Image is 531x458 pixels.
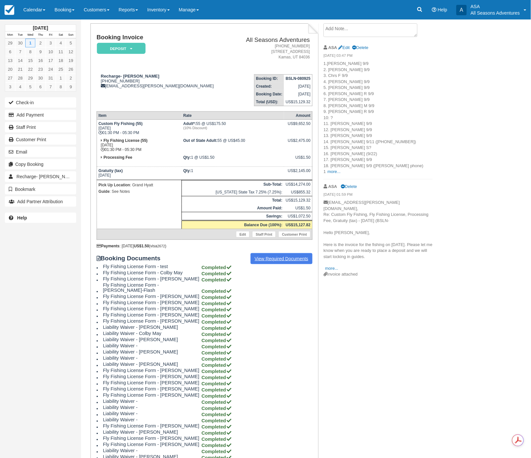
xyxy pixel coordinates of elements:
[25,31,35,39] th: Wed
[46,82,56,91] a: 7
[5,171,76,182] a: Recharge- [PERSON_NAME]
[432,7,436,12] i: Help
[56,31,66,39] th: Sat
[182,167,284,180] td: 1
[5,122,76,132] a: Staff Print
[235,43,310,60] address: [PHONE_NUMBER] [STREET_ADDRESS] Kamas, UT 84036
[66,56,76,65] a: 19
[15,56,25,65] a: 14
[202,369,232,374] strong: Completed
[254,98,284,106] th: Total (USD):
[17,174,76,179] span: Recharge- [PERSON_NAME]
[103,436,200,441] span: Fly Fishing License Form - [PERSON_NAME]
[5,5,14,15] img: checkfront-main-nav-mini-logo.png
[352,45,368,50] a: Delete
[252,231,276,238] a: Staff Print
[103,155,132,160] strong: Processing Fee
[46,56,56,65] a: 17
[97,34,232,41] h1: Booking Invoice
[438,7,447,12] span: Help
[286,121,311,131] div: US$9,652.50
[99,182,180,188] p: : Grand Hyatt
[202,406,232,411] strong: Completed
[103,374,200,379] span: Fly Fishing License Form - [PERSON_NAME]
[46,65,56,74] a: 24
[202,338,232,343] strong: Completed
[99,168,123,173] strong: Gratuity (tax)
[46,74,56,82] a: 31
[286,223,311,227] strong: US$15,127.82
[328,184,337,189] strong: ASA
[56,47,66,56] a: 11
[202,301,232,306] strong: Completed
[33,25,48,31] strong: [DATE]
[103,306,200,312] span: Fly Fishing License Form - [PERSON_NAME]
[46,39,56,47] a: 3
[183,155,191,160] strong: Qty
[46,31,56,39] th: Fri
[35,31,45,39] th: Thu
[202,437,232,442] strong: Completed
[15,31,25,39] th: Tue
[5,196,76,207] button: Add Partner Attribution
[251,253,313,264] a: View Required Documents
[182,221,284,229] th: Balance Due (100%):
[284,90,312,98] td: [DATE]
[103,442,200,447] span: Fly Fishing License Form - [PERSON_NAME]
[202,271,232,277] strong: Completed
[97,244,313,248] div: : [DATE] (visa )
[202,320,232,325] strong: Completed
[182,137,284,154] td: 55 @ US$45.00
[202,394,232,399] strong: Completed
[202,344,232,350] strong: Completed
[324,53,433,60] em: [DATE] 03:47 PM
[35,74,45,82] a: 30
[15,47,25,56] a: 7
[56,65,66,74] a: 25
[103,270,200,276] span: Fly Fishing License Form - Colby May
[286,168,311,178] div: US$2,145.00
[202,265,232,270] strong: Completed
[56,39,66,47] a: 4
[103,283,200,293] span: Fly Fishing License Form - [PERSON_NAME]-Flash
[5,65,15,74] a: 20
[284,188,312,196] td: US$855.32
[103,380,200,386] span: Fly Fishing License Form - [PERSON_NAME]
[17,215,27,220] b: Help
[5,56,15,65] a: 13
[202,425,232,430] strong: Completed
[15,74,25,82] a: 28
[66,65,76,74] a: 26
[5,74,15,82] a: 27
[202,357,232,362] strong: Completed
[286,138,311,148] div: US$2,475.00
[35,56,45,65] a: 16
[202,326,232,331] strong: Completed
[103,405,200,410] span: Liability Waiver -
[202,381,232,387] strong: Completed
[202,363,232,368] strong: Completed
[183,126,283,130] em: (10% Discount)
[324,200,433,272] p: [EMAIL_ADDRESS][PERSON_NAME][DOMAIN_NAME], Re: Custom Fly Fishing, Fly Fishing License, Processin...
[103,277,200,282] span: Fly Fishing License Form - [PERSON_NAME]
[56,74,66,82] a: 1
[278,231,311,238] a: Customer Print
[25,56,35,65] a: 15
[5,110,76,120] button: Add Payment
[56,82,66,91] a: 8
[15,82,25,91] a: 4
[471,3,520,10] p: ASA
[284,196,312,204] td: US$15,129.32
[254,82,284,90] th: Created:
[103,313,200,318] span: Fly Fishing License Form - [PERSON_NAME]
[35,82,45,91] a: 6
[66,39,76,47] a: 5
[103,430,200,435] span: Liability Waiver - [PERSON_NAME]
[66,82,76,91] a: 9
[25,65,35,74] a: 22
[103,350,200,355] span: Liability Waiver - [PERSON_NAME]
[328,45,337,50] strong: ASA
[97,120,182,137] td: [DATE] 01:30 PM - 05:30 PM
[5,147,76,157] button: Email
[25,74,35,82] a: 29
